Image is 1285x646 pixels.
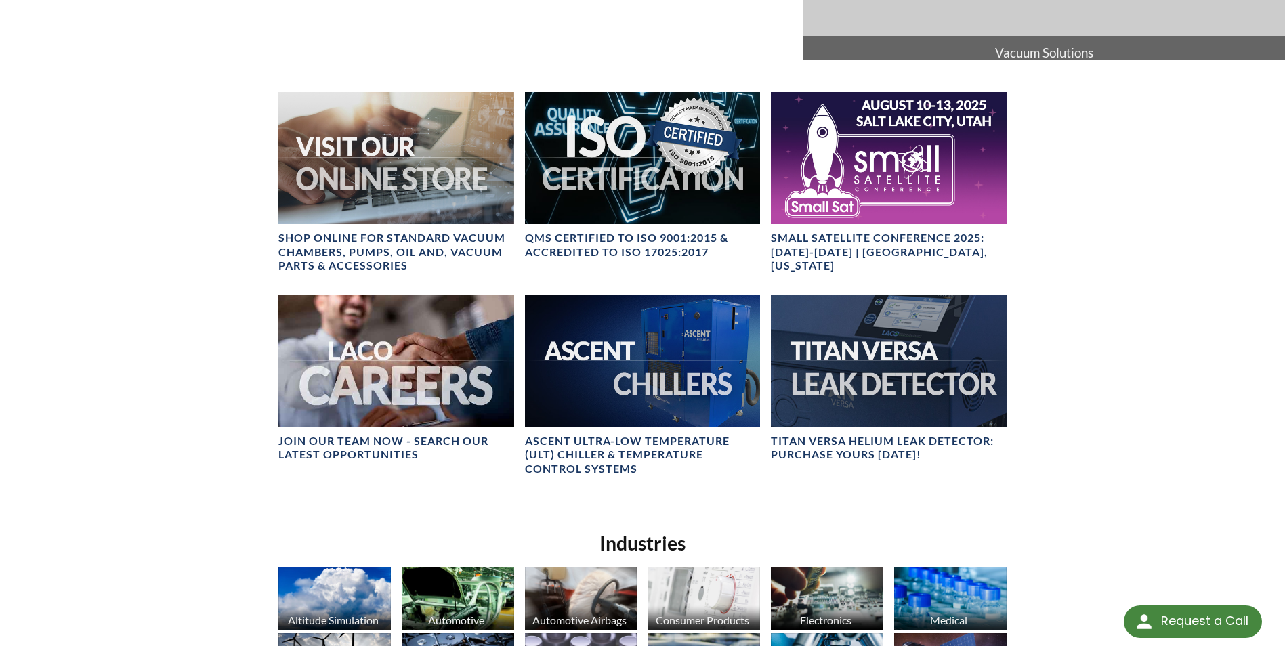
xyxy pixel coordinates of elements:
a: Visit Our Online Store headerSHOP ONLINE FOR STANDARD VACUUM CHAMBERS, PUMPS, OIL AND, VACUUM PAR... [278,92,513,274]
a: TITAN VERSA bannerTITAN VERSA Helium Leak Detector: Purchase Yours [DATE]! [771,295,1006,462]
div: Medical [892,613,1005,626]
div: Request a Call [1124,605,1262,638]
img: industry_Medical_670x376.jpg [894,567,1007,630]
div: Consumer Products [646,613,759,626]
a: Automotive [402,567,514,633]
h4: Ascent Ultra-Low Temperature (ULT) Chiller & Temperature Control Systems [525,434,760,476]
h4: Small Satellite Conference 2025: [DATE]-[DATE] | [GEOGRAPHIC_DATA], [US_STATE] [771,231,1006,273]
img: industry_Automotive_670x376.jpg [402,567,514,630]
h4: QMS CERTIFIED to ISO 9001:2015 & Accredited to ISO 17025:2017 [525,231,760,259]
img: industry_Auto-Airbag_670x376.jpg [525,567,637,630]
h4: TITAN VERSA Helium Leak Detector: Purchase Yours [DATE]! [771,434,1006,462]
img: industry_Consumer_670x376.jpg [648,567,760,630]
div: Request a Call [1161,605,1248,637]
div: Electronics [769,613,882,626]
a: Consumer Products [648,567,760,633]
img: industry_AltitudeSim_670x376.jpg [278,567,391,630]
h4: SHOP ONLINE FOR STANDARD VACUUM CHAMBERS, PUMPS, OIL AND, VACUUM PARTS & ACCESSORIES [278,231,513,273]
img: industry_Electronics_670x376.jpg [771,567,883,630]
h4: Join our team now - SEARCH OUR LATEST OPPORTUNITIES [278,434,513,462]
div: Automotive Airbags [523,613,636,626]
div: Altitude Simulation [276,613,389,626]
a: Altitude Simulation [278,567,391,633]
a: Automotive Airbags [525,567,637,633]
a: Small Satellite Conference 2025: August 10-13 | Salt Lake City, UtahSmall Satellite Conference 20... [771,92,1006,274]
h2: Industries [273,531,1011,556]
a: Medical [894,567,1007,633]
div: Automotive [400,613,513,626]
span: Vacuum Solutions [803,36,1285,70]
a: Join our team now - SEARCH OUR LATEST OPPORTUNITIES [278,295,513,462]
img: round button [1133,611,1155,632]
a: ISO Certification headerQMS CERTIFIED to ISO 9001:2015 & Accredited to ISO 17025:2017 [525,92,760,259]
a: Electronics [771,567,883,633]
a: Ascent Chiller ImageAscent Ultra-Low Temperature (ULT) Chiller & Temperature Control Systems [525,295,760,477]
